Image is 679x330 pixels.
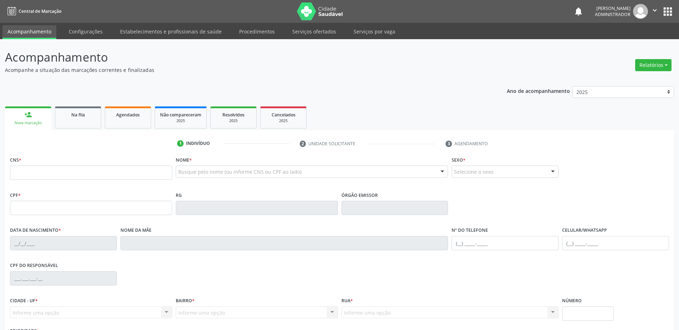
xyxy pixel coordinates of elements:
[186,140,210,147] div: Indivíduo
[452,154,465,166] label: Sexo
[176,190,182,201] label: RG
[635,59,672,71] button: Relatórios
[272,112,295,118] span: Cancelados
[160,112,201,118] span: Não compareceram
[341,190,378,201] label: Órgão emissor
[5,66,473,74] p: Acompanhe a situação das marcações correntes e finalizadas
[595,11,631,17] span: Administrador
[216,118,251,124] div: 2025
[349,25,400,38] a: Serviços por vaga
[120,225,151,236] label: Nome da mãe
[633,4,648,19] img: img
[662,5,674,18] button: apps
[452,236,559,250] input: (__) _____-_____
[651,6,659,14] i: 
[177,140,184,147] div: 1
[116,112,140,118] span: Agendados
[573,6,583,16] button: notifications
[341,295,353,307] label: Rua
[115,25,227,38] a: Estabelecimentos e profissionais de saúde
[176,154,192,166] label: Nome
[454,168,493,176] span: Selecione o sexo
[2,25,56,39] a: Acompanhamento
[10,236,117,250] input: __/__/____
[234,25,280,38] a: Procedimentos
[507,86,570,95] p: Ano de acompanhamento
[5,5,61,17] a: Central de Marcação
[595,5,631,11] div: [PERSON_NAME]
[222,112,245,118] span: Resolvidos
[562,236,669,250] input: (__) _____-_____
[10,295,38,307] label: Cidade - UF
[10,190,21,201] label: CPF
[160,118,201,124] div: 2025
[562,295,582,307] label: Número
[5,48,473,66] p: Acompanhamento
[64,25,108,38] a: Configurações
[24,111,32,119] div: person_add
[10,120,46,126] div: Nova marcação
[562,225,607,236] label: Celular/WhatsApp
[10,260,58,271] label: CPF do responsável
[648,4,662,19] button: 
[176,295,195,307] label: Bairro
[71,112,85,118] span: Na fila
[10,271,117,286] input: ___.___.___-__
[452,225,488,236] label: Nº do Telefone
[266,118,301,124] div: 2025
[178,168,302,176] span: Busque pelo nome (ou informe CNS ou CPF ao lado)
[19,8,61,14] span: Central de Marcação
[10,225,61,236] label: Data de nascimento
[10,154,21,166] label: CNS
[287,25,341,38] a: Serviços ofertados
